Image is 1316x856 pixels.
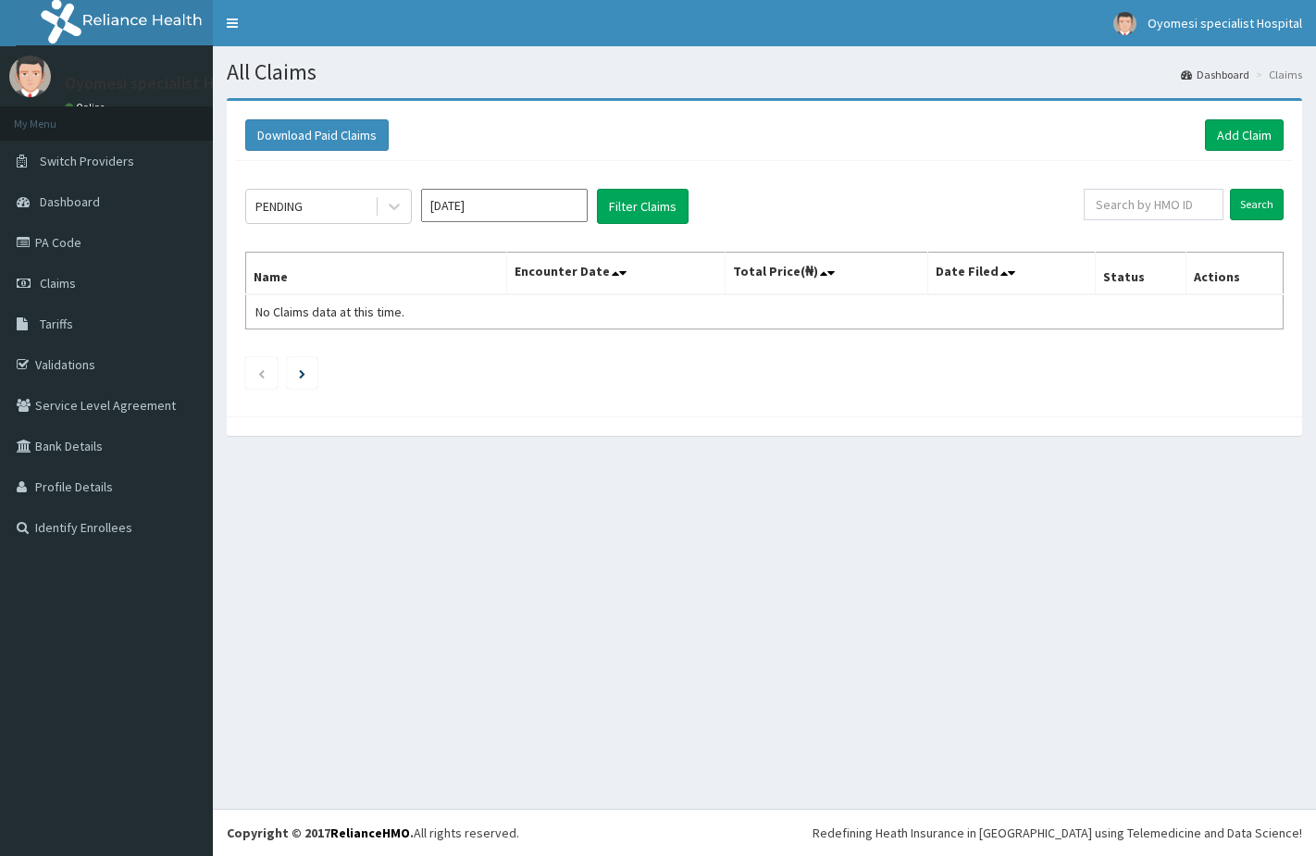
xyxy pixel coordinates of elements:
span: Switch Providers [40,153,134,169]
th: Actions [1186,253,1283,295]
strong: Copyright © 2017 . [227,825,414,841]
span: Oyomesi specialist Hospital [1148,15,1302,31]
th: Date Filed [928,253,1096,295]
div: Redefining Heath Insurance in [GEOGRAPHIC_DATA] using Telemedicine and Data Science! [813,824,1302,842]
input: Search [1230,189,1284,220]
li: Claims [1251,67,1302,82]
div: PENDING [255,197,303,216]
span: No Claims data at this time. [255,304,404,320]
h1: All Claims [227,60,1302,84]
a: Dashboard [1181,67,1249,82]
span: Claims [40,275,76,292]
img: User Image [9,56,51,97]
a: Previous page [257,365,266,381]
input: Select Month and Year [421,189,588,222]
a: RelianceHMO [330,825,410,841]
th: Encounter Date [507,253,726,295]
footer: All rights reserved. [213,809,1316,856]
button: Download Paid Claims [245,119,389,151]
span: Dashboard [40,193,100,210]
span: Tariffs [40,316,73,332]
a: Add Claim [1205,119,1284,151]
th: Status [1096,253,1186,295]
p: Oyomesi specialist Hospital [65,75,265,92]
a: Online [65,101,109,114]
img: User Image [1113,12,1136,35]
a: Next page [299,365,305,381]
input: Search by HMO ID [1084,189,1223,220]
button: Filter Claims [597,189,689,224]
th: Name [246,253,507,295]
th: Total Price(₦) [726,253,928,295]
